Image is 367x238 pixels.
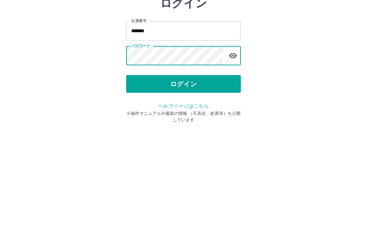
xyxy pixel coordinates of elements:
p: ※操作マニュアルや最新の情報 （不具合、改善等）を公開しています [126,159,241,172]
label: パスワード [131,92,150,97]
label: 社員番号 [131,67,146,72]
h2: ログイン [160,45,207,59]
button: ログイン [126,124,241,142]
a: ヘルプページはこちら [158,152,209,157]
